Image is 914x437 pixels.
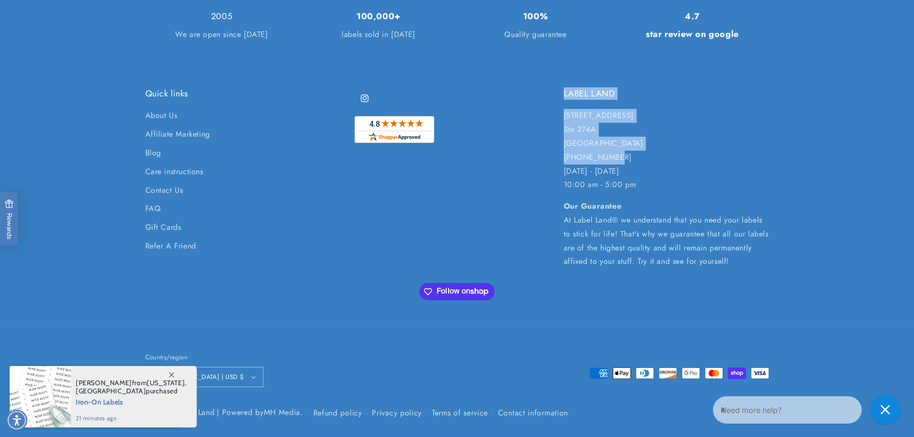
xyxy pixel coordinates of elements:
[145,367,263,387] button: [GEOGRAPHIC_DATA] | USD $
[355,116,434,148] a: shopperapproved.com
[564,201,622,212] strong: Our Guarantee
[76,378,132,387] span: [PERSON_NAME]
[145,237,196,256] a: Refer A Friend
[6,410,27,431] div: Accessibility Menu
[314,28,443,42] p: labels sold in [DATE]
[564,200,769,269] p: At Label Land® we understand that you need your labels to stick for life! That's why we guarantee...
[264,407,301,418] a: MH Media - open in a new tab
[145,200,161,218] a: FAQ
[523,10,548,23] strong: 100%
[145,218,181,237] a: Gift Cards
[76,395,187,407] span: Iron-On Labels
[5,199,14,239] span: Rewards
[646,28,739,40] strong: star review on google
[145,125,210,144] a: Affiliate Marketing
[145,88,351,99] h2: Quick links
[76,414,187,423] span: 21 minutes ago
[217,407,303,418] small: | Powered by .
[145,163,203,181] a: Care instructions
[145,144,161,163] a: Blog
[313,406,362,419] a: Refund policy
[372,406,422,419] a: Privacy policy
[147,378,185,387] span: [US_STATE]
[564,88,769,99] h2: LABEL LAND
[712,392,904,427] iframe: Gorgias Floating Chat
[157,10,286,23] h3: 2005
[145,353,263,362] h2: Country/region
[155,372,244,382] span: [GEOGRAPHIC_DATA] | USD $
[145,181,183,200] a: Contact Us
[145,109,178,125] a: About Us
[564,109,769,192] p: [STREET_ADDRESS] Ste 274A [GEOGRAPHIC_DATA] [PHONE_NUMBER] [DATE] - [DATE] 10:00 am - 5:00 pm
[157,28,286,42] p: We are open since [DATE]
[498,406,568,419] a: Contact information
[356,10,401,23] strong: 100,000+
[432,406,488,419] a: Terms of service
[76,387,146,395] span: [GEOGRAPHIC_DATA]
[685,10,700,23] strong: 4.7
[76,379,187,395] span: from , purchased
[471,28,600,42] p: Quality guarantee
